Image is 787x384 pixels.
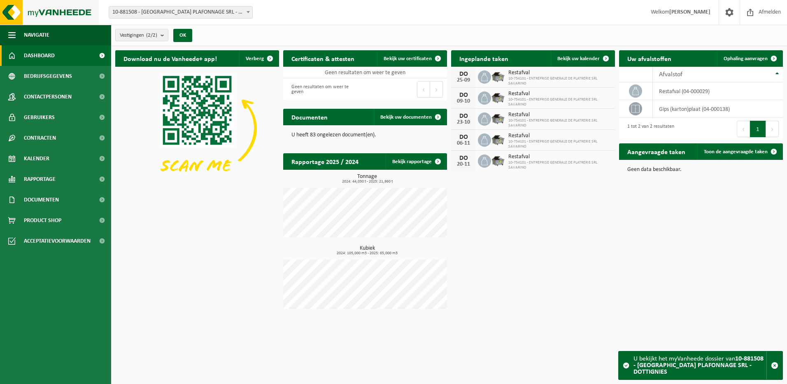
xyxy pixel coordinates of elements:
[287,180,447,184] span: 2024: 44,030 t - 2025: 21,960 t
[374,109,446,125] a: Bekijk uw documenten
[704,149,768,155] span: Toon de aangevraagde taken
[24,210,61,231] span: Product Shop
[455,119,472,125] div: 23-10
[283,67,447,78] td: Geen resultaten om weer te geven
[24,148,49,169] span: Kalender
[491,111,505,125] img: WB-5000-GAL-GY-01
[653,82,783,100] td: restafval (04-000029)
[287,246,447,255] h3: Kubiek
[287,80,361,98] div: Geen resultaten om weer te geven
[24,45,55,66] span: Dashboard
[669,9,710,15] strong: [PERSON_NAME]
[146,33,157,38] count: (2/2)
[455,134,472,140] div: DO
[451,50,517,66] h2: Ingeplande taken
[491,153,505,167] img: WB-5000-GAL-GY-01
[24,66,72,87] span: Bedrijfsgegevens
[619,50,680,66] h2: Uw afvalstoffen
[623,120,674,138] div: 1 tot 2 van 2 resultaten
[283,153,367,169] h2: Rapportage 2025 / 2024
[120,29,157,42] span: Vestigingen
[750,121,766,137] button: 1
[430,81,443,98] button: Next
[508,112,611,118] span: Restafval
[455,98,472,104] div: 09-10
[633,356,764,375] strong: 10-881508 - [GEOGRAPHIC_DATA] PLAFONNAGE SRL - DOTTIGNIES
[737,121,750,137] button: Previous
[24,87,72,107] span: Contactpersonen
[115,50,225,66] h2: Download nu de Vanheede+ app!
[697,143,782,160] a: Toon de aangevraagde taken
[455,92,472,98] div: DO
[508,91,611,97] span: Restafval
[24,190,59,210] span: Documenten
[115,67,279,190] img: Download de VHEPlus App
[455,162,472,167] div: 20-11
[291,132,439,138] p: U heeft 83 ongelezen document(en).
[508,133,611,139] span: Restafval
[239,50,278,67] button: Verberg
[287,251,447,255] span: 2024: 105,000 m3 - 2025: 65,000 m3
[283,50,363,66] h2: Certificaten & attesten
[283,109,336,125] h2: Documenten
[287,174,447,184] h3: Tonnage
[173,29,192,42] button: OK
[619,143,694,159] h2: Aangevraagde taken
[557,56,600,61] span: Bekijk uw kalender
[455,155,472,162] div: DO
[633,351,766,379] div: U bekijkt het myVanheede dossier van
[384,56,432,61] span: Bekijk uw certificaten
[627,167,775,173] p: Geen data beschikbaar.
[455,140,472,146] div: 06-11
[246,56,264,61] span: Verberg
[491,132,505,146] img: WB-5000-GAL-GY-01
[455,77,472,83] div: 25-09
[717,50,782,67] a: Ophaling aanvragen
[109,6,253,19] span: 10-881508 - HAINAUT PLAFONNAGE SRL - DOTTIGNIES
[724,56,768,61] span: Ophaling aanvragen
[24,231,91,251] span: Acceptatievoorwaarden
[491,69,505,83] img: WB-5000-GAL-GY-01
[377,50,446,67] a: Bekijk uw certificaten
[115,29,168,41] button: Vestigingen(2/2)
[508,154,611,160] span: Restafval
[417,81,430,98] button: Previous
[508,139,611,149] span: 10-754101 - ENTREPRISE GENERALE DE PLATRERIE SRL SAVARINO
[551,50,614,67] a: Bekijk uw kalender
[386,153,446,170] a: Bekijk rapportage
[508,118,611,128] span: 10-754101 - ENTREPRISE GENERALE DE PLATRERIE SRL SAVARINO
[109,7,252,18] span: 10-881508 - HAINAUT PLAFONNAGE SRL - DOTTIGNIES
[455,71,472,77] div: DO
[24,25,49,45] span: Navigatie
[455,113,472,119] div: DO
[508,76,611,86] span: 10-754101 - ENTREPRISE GENERALE DE PLATRERIE SRL SAVARINO
[766,121,779,137] button: Next
[24,169,56,190] span: Rapportage
[24,107,55,128] span: Gebruikers
[491,90,505,104] img: WB-5000-GAL-GY-01
[659,71,682,78] span: Afvalstof
[653,100,783,118] td: gips (karton)plaat (04-000138)
[508,70,611,76] span: Restafval
[24,128,56,148] span: Contracten
[508,160,611,170] span: 10-754101 - ENTREPRISE GENERALE DE PLATRERIE SRL SAVARINO
[380,115,432,120] span: Bekijk uw documenten
[508,97,611,107] span: 10-754101 - ENTREPRISE GENERALE DE PLATRERIE SRL SAVARINO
